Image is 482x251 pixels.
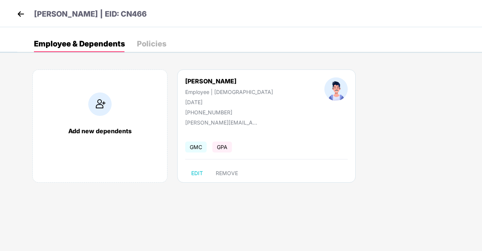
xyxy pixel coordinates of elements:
[185,89,273,95] div: Employee | [DEMOGRAPHIC_DATA]
[212,142,232,152] span: GPA
[324,77,348,101] img: profileImage
[40,127,160,135] div: Add new dependents
[216,170,238,176] span: REMOVE
[34,40,125,48] div: Employee & Dependents
[88,92,112,116] img: addIcon
[191,170,203,176] span: EDIT
[185,109,273,115] div: [PHONE_NUMBER]
[185,119,261,126] div: [PERSON_NAME][EMAIL_ADDRESS][PERSON_NAME][DOMAIN_NAME]
[185,77,273,85] div: [PERSON_NAME]
[185,167,209,179] button: EDIT
[137,40,166,48] div: Policies
[210,167,244,179] button: REMOVE
[185,99,273,105] div: [DATE]
[185,142,207,152] span: GMC
[15,8,26,20] img: back
[34,8,147,20] p: [PERSON_NAME] | EID: CN466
